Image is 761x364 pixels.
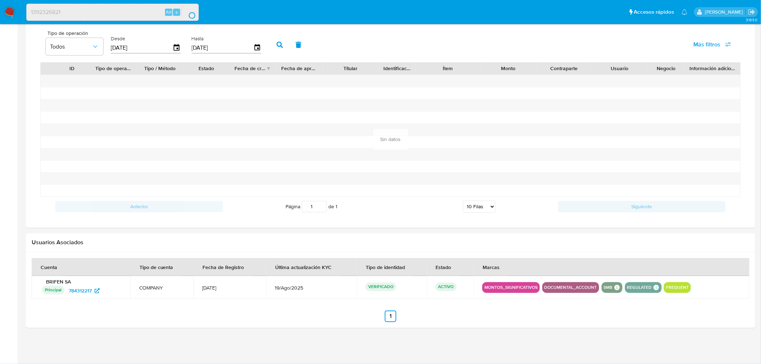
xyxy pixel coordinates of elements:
[705,9,746,15] p: gregorio.negri@mercadolibre.com
[32,239,749,246] h2: Usuarios Asociados
[634,8,674,16] span: Accesos rápidos
[27,8,199,17] input: Buscar usuario o caso...
[682,9,688,15] a: Notificaciones
[176,9,178,15] span: s
[181,7,196,17] button: search-icon
[746,17,757,23] span: 3.163.0
[748,8,756,16] a: Salir
[166,9,172,15] span: Alt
